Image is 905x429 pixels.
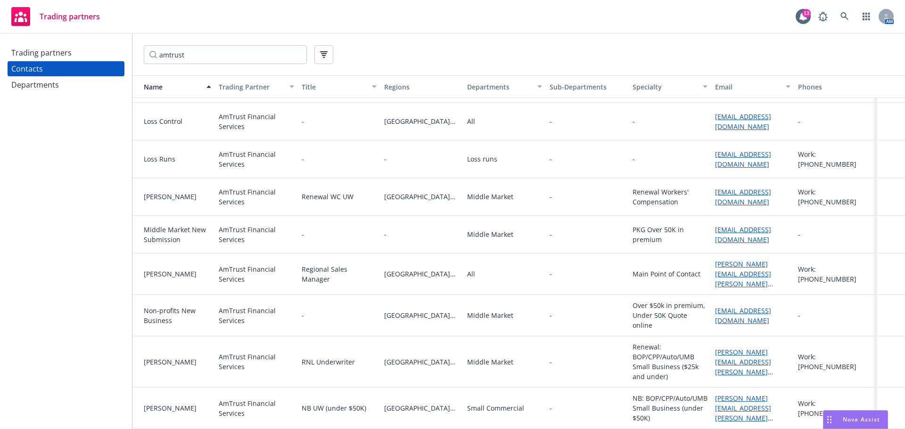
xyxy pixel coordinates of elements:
div: All [467,116,475,126]
a: [PERSON_NAME][EMAIL_ADDRESS][PERSON_NAME][DOMAIN_NAME] [715,259,771,298]
div: [PERSON_NAME] [144,403,211,413]
span: - [550,357,552,367]
div: Trading partners [11,45,72,60]
span: - [550,269,625,279]
span: - [550,310,552,320]
div: Middle Market [467,192,513,202]
div: Departments [467,82,532,92]
a: [PERSON_NAME][EMAIL_ADDRESS][PERSON_NAME][DOMAIN_NAME] [715,348,771,386]
div: - [633,116,635,126]
span: - [550,116,625,126]
div: Work: [PHONE_NUMBER] [798,398,873,418]
a: Search [835,7,854,26]
div: [PERSON_NAME] [144,357,211,367]
div: Phones [798,82,873,92]
span: [GEOGRAPHIC_DATA][US_STATE] [384,357,459,367]
div: Non-profits New Business [144,306,211,325]
div: Sub-Departments [550,82,625,92]
button: Phones [794,75,877,98]
div: 13 [802,9,811,17]
div: Trading Partner [219,82,283,92]
span: - [550,403,552,413]
div: Regional Sales Manager [302,264,377,284]
div: AmTrust Financial Services [219,112,294,131]
div: - [798,229,800,239]
div: Renewal Workers' Compensation [633,187,708,207]
div: Specialty [633,82,697,92]
span: - [384,154,459,164]
span: [GEOGRAPHIC_DATA][US_STATE] [384,116,459,126]
div: Work: [PHONE_NUMBER] [798,149,873,169]
a: Contacts [8,61,124,76]
button: Specialty [629,75,711,98]
div: Departments [11,77,59,92]
button: Trading Partner [215,75,297,98]
a: Report a Bug [814,7,832,26]
div: - [798,116,800,126]
div: Work: [PHONE_NUMBER] [798,352,873,372]
div: - [302,229,304,239]
button: Regions [380,75,463,98]
div: Middle Market [467,229,513,239]
div: PKG Over 50K in premium [633,225,708,244]
div: AmTrust Financial Services [219,352,294,372]
span: Trading partners [40,13,100,20]
div: AmTrust Financial Services [219,306,294,325]
span: - [550,192,552,202]
button: Departments [463,75,546,98]
div: [PERSON_NAME] [144,192,211,202]
div: Name [136,82,201,92]
div: RNL Underwriter [302,357,355,367]
input: Filter by keyword... [144,45,307,64]
div: Contacts [11,61,43,76]
a: [EMAIL_ADDRESS][DOMAIN_NAME] [715,225,771,244]
div: [PERSON_NAME] [144,269,211,279]
div: Drag to move [823,411,835,429]
span: [GEOGRAPHIC_DATA][US_STATE] [384,403,459,413]
a: Departments [8,77,124,92]
a: [EMAIL_ADDRESS][DOMAIN_NAME] [715,150,771,169]
div: - [798,310,800,320]
div: - [302,116,304,126]
div: AmTrust Financial Services [219,264,294,284]
div: Middle Market [467,310,513,320]
span: [GEOGRAPHIC_DATA][US_STATE] [384,310,459,320]
div: NB: BOP/CPP/Auto/UMB Small Business (under $50K) [633,393,708,423]
div: Loss Control [144,116,211,126]
div: Loss runs [467,154,497,164]
a: Switch app [857,7,876,26]
button: Title [298,75,380,98]
span: - [550,154,552,164]
a: [EMAIL_ADDRESS][DOMAIN_NAME] [715,112,771,131]
div: Loss Runs [144,154,211,164]
div: Email [715,82,780,92]
a: Trading partners [8,3,104,30]
div: Regions [384,82,459,92]
div: Over $50k in premium, Under 50K Quote online [633,300,708,330]
div: AmTrust Financial Services [219,187,294,207]
div: - [633,154,635,164]
span: [GEOGRAPHIC_DATA][US_STATE] [384,192,459,202]
span: - [384,229,459,239]
div: AmTrust Financial Services [219,398,294,418]
div: Small Commercial [467,403,524,413]
span: - [550,229,552,239]
button: Email [711,75,794,98]
div: Work: [PHONE_NUMBER] [798,264,873,284]
button: Nova Assist [823,410,888,429]
div: AmTrust Financial Services [219,149,294,169]
div: AmTrust Financial Services [219,225,294,244]
a: Trading partners [8,45,124,60]
div: Middle Market [467,357,513,367]
div: All [467,269,475,279]
div: Main Point of Contact [633,269,700,279]
div: NB UW (under $50K) [302,403,366,413]
div: Renewal WC UW [302,192,354,202]
span: Nova Assist [843,415,880,423]
a: [EMAIL_ADDRESS][DOMAIN_NAME] [715,187,771,206]
div: Title [302,82,366,92]
div: Middle Market New Submission [144,225,211,244]
div: Renewal: BOP/CPP/Auto/UMB Small Business ($25k and under) [633,342,708,381]
button: Name [132,75,215,98]
div: - [302,310,304,320]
